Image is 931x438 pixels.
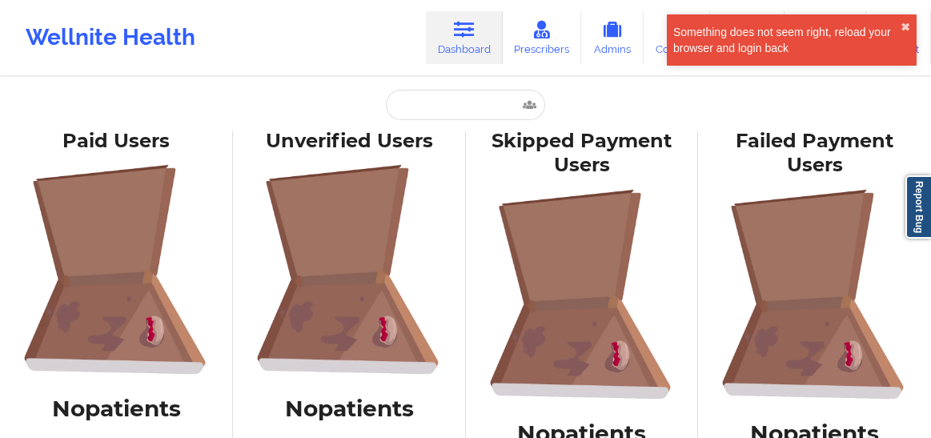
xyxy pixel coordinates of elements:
[673,24,901,56] div: Something does not seem right, reload your browser and login back
[709,189,920,400] img: foRBiVDZMKwAAAAASUVORK5CYII=
[11,129,222,154] div: Paid Users
[709,129,920,179] div: Failed Payment Users
[477,189,688,400] img: foRBiVDZMKwAAAAASUVORK5CYII=
[905,175,931,239] a: Report Bug
[11,394,222,423] h1: No patients
[11,164,222,375] img: foRBiVDZMKwAAAAASUVORK5CYII=
[244,129,455,154] div: Unverified Users
[581,11,644,64] a: Admins
[901,21,910,34] button: close
[426,11,503,64] a: Dashboard
[244,164,455,375] img: foRBiVDZMKwAAAAASUVORK5CYII=
[244,394,455,423] h1: No patients
[503,11,582,64] a: Prescribers
[644,11,710,64] a: Coaches
[477,129,688,179] div: Skipped Payment Users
